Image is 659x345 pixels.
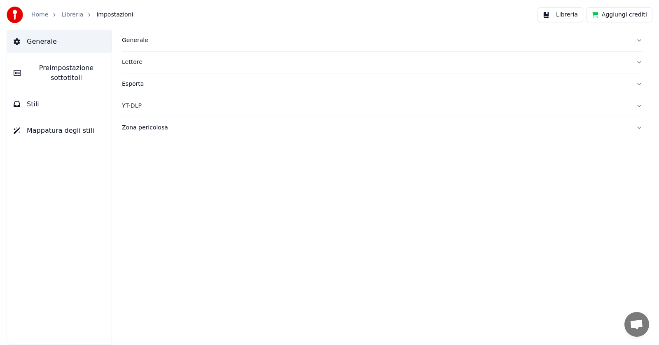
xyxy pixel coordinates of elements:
[31,11,48,19] a: Home
[122,117,643,138] button: Zona pericolosa
[122,30,643,51] button: Generale
[7,56,112,89] button: Preimpostazione sottotitoli
[96,11,133,19] span: Impostazioni
[7,30,112,53] button: Generale
[61,11,83,19] a: Libreria
[7,93,112,116] button: Stili
[27,37,57,47] span: Generale
[122,58,629,66] div: Lettore
[537,7,583,22] button: Libreria
[122,73,643,95] button: Esporta
[7,7,23,23] img: youka
[7,119,112,142] button: Mappatura degli stili
[27,126,94,136] span: Mappatura degli stili
[28,63,105,83] span: Preimpostazione sottotitoli
[122,52,643,73] button: Lettore
[122,95,643,117] button: YT-DLP
[624,312,649,337] div: Aprire la chat
[587,7,652,22] button: Aggiungi crediti
[27,99,39,109] span: Stili
[122,80,629,88] div: Esporta
[122,124,629,132] div: Zona pericolosa
[122,102,629,110] div: YT-DLP
[31,11,133,19] nav: breadcrumb
[122,36,629,45] div: Generale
